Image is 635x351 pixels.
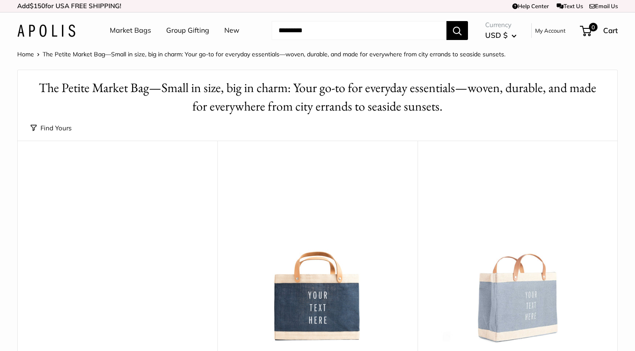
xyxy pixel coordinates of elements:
[589,23,598,31] span: 0
[485,28,517,42] button: USD $
[512,3,549,9] a: Help Center
[17,50,34,58] a: Home
[557,3,583,9] a: Text Us
[589,3,618,9] a: Email Us
[426,162,609,345] img: Petite Market Bag in Cool Gray
[485,19,517,31] span: Currency
[272,21,446,40] input: Search...
[535,25,566,36] a: My Account
[31,79,604,116] h1: The Petite Market Bag—Small in size, big in charm: Your go-to for everyday essentials—woven, dura...
[226,162,409,345] a: description_Make it yours with custom text.Petite Market Bag in Navy
[30,2,45,10] span: $150
[226,162,409,345] img: description_Make it yours with custom text.
[110,24,151,37] a: Market Bags
[17,49,505,60] nav: Breadcrumb
[446,21,468,40] button: Search
[485,31,508,40] span: USD $
[31,122,71,134] button: Find Yours
[43,50,505,58] span: The Petite Market Bag—Small in size, big in charm: Your go-to for everyday essentials—woven, dura...
[166,24,209,37] a: Group Gifting
[603,26,618,35] span: Cart
[224,24,239,37] a: New
[581,24,618,37] a: 0 Cart
[17,25,75,37] img: Apolis
[426,162,609,345] a: Petite Market Bag in Cool GrayPetite Market Bag in Cool Gray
